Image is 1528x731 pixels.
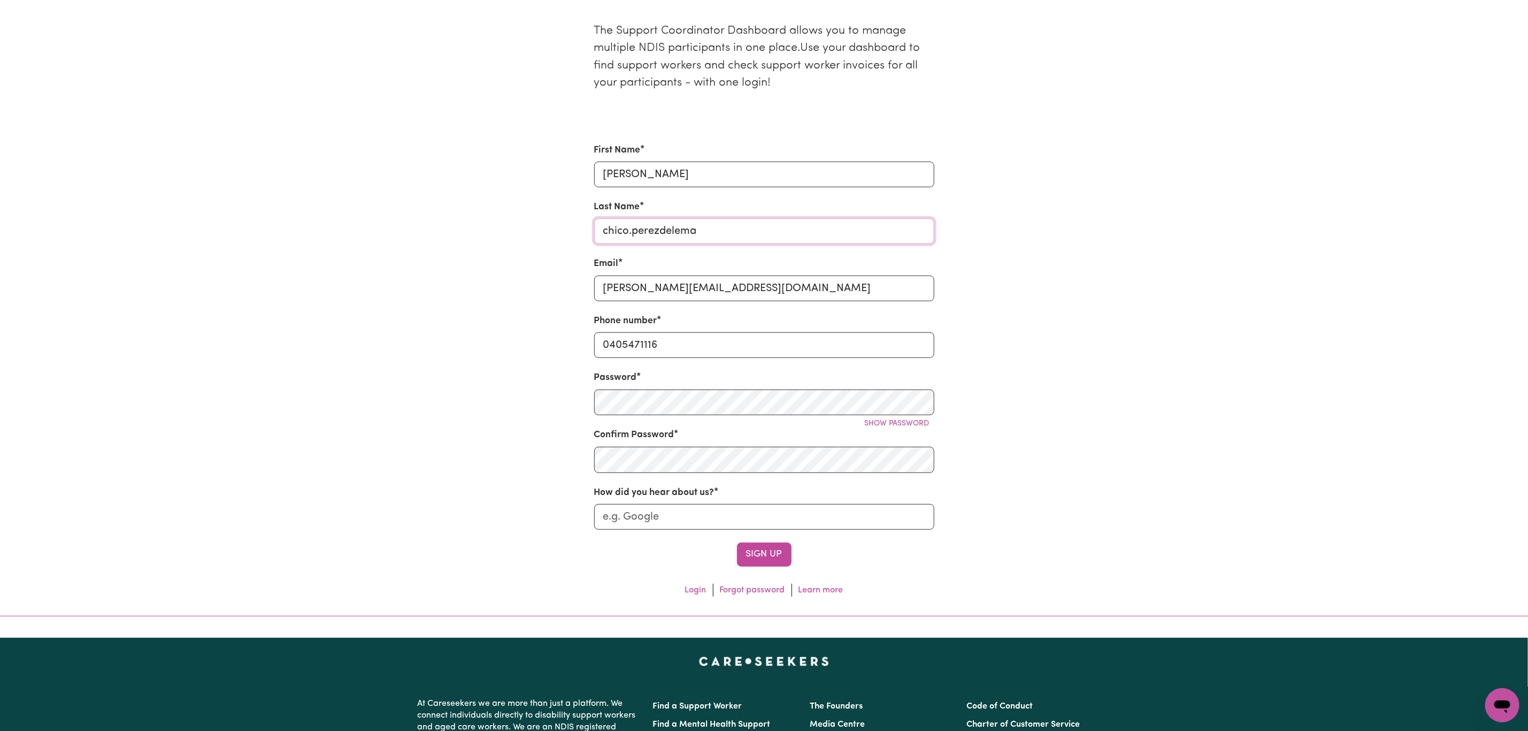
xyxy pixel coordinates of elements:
label: Phone number [594,314,657,328]
a: Learn more [798,586,843,595]
label: First Name [594,143,641,157]
a: Media Centre [810,720,865,729]
input: e.g Pearce [594,218,934,244]
input: e.g. alanah.pearce@gmail.com [594,276,934,301]
input: e.g. Alanah [594,162,934,187]
p: The Support Coordinator Dashboard allows you to manage multiple NDIS participants in one place.Us... [594,14,934,118]
label: Last Name [594,200,640,214]
a: Find a Support Worker [653,702,742,711]
button: Sign Up [737,543,792,566]
label: Password [594,371,637,385]
span: Show password [865,420,930,428]
a: The Founders [810,702,863,711]
iframe: Button to launch messaging window, conversation in progress [1485,688,1519,722]
input: e.g. Google [594,504,934,530]
label: Confirm Password [594,428,674,442]
a: Forgot password [720,586,785,595]
input: e.g. 0412 345 678 [594,332,934,358]
a: Charter of Customer Service [966,720,1080,729]
a: Careseekers home page [699,657,829,666]
label: How did you hear about us? [594,486,715,500]
label: Email [594,257,619,271]
button: Show password [860,415,934,432]
a: Login [685,586,707,595]
a: Code of Conduct [966,702,1033,711]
